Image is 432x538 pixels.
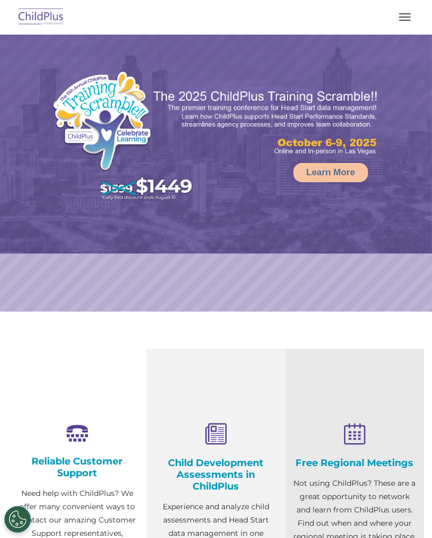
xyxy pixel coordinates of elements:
[16,455,139,479] h4: Reliable Customer Support
[293,457,416,469] h4: Free Regional Meetings
[155,457,277,492] h4: Child Development Assessments in ChildPlus
[293,163,368,182] a: Learn More
[4,506,31,533] button: Cookies Settings
[16,5,66,30] img: ChildPlus by Procare Solutions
